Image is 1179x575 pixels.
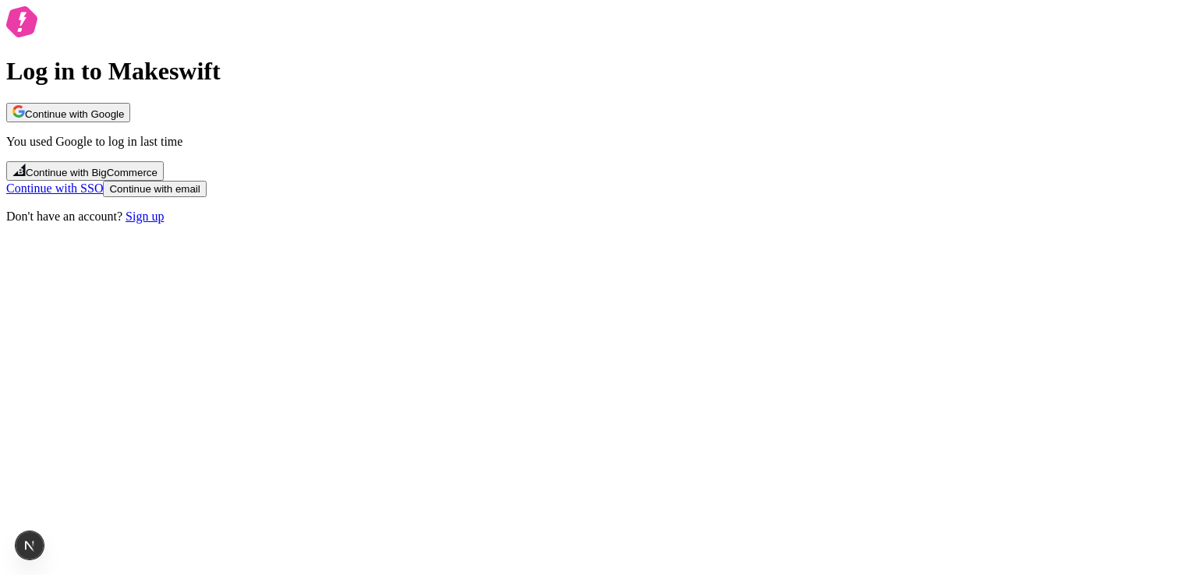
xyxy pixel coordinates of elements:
[6,182,103,195] a: Continue with SSO
[26,167,158,178] span: Continue with BigCommerce
[6,161,164,181] button: Continue with BigCommerce
[6,57,1173,86] h1: Log in to Makeswift
[6,210,1173,224] p: Don't have an account?
[126,210,164,223] a: Sign up
[109,183,200,195] span: Continue with email
[6,103,130,122] button: Continue with Google
[6,135,1173,149] p: You used Google to log in last time
[25,108,124,120] span: Continue with Google
[103,181,206,197] button: Continue with email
